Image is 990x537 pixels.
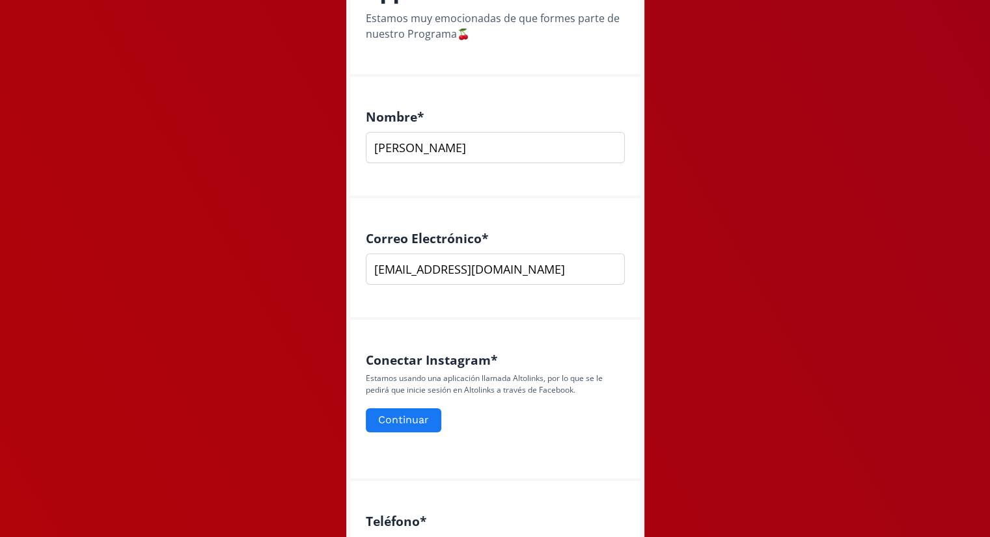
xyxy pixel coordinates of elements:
[366,132,625,163] input: Escribe aquí tu respuesta...
[366,352,625,367] h4: Conectar Instagram *
[366,231,625,246] h4: Correo Electrónico *
[366,254,625,285] input: nombre@ejemplo.com
[366,408,441,432] button: Continuar
[366,514,625,529] h4: Teléfono *
[366,10,625,42] div: Estamos muy emocionadas de que formes parte de nuestro Programa🍒
[366,109,625,124] h4: Nombre *
[366,373,625,396] p: Estamos usando una aplicación llamada Altolinks, por lo que se le pedirá que inicie sesión en Alt...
